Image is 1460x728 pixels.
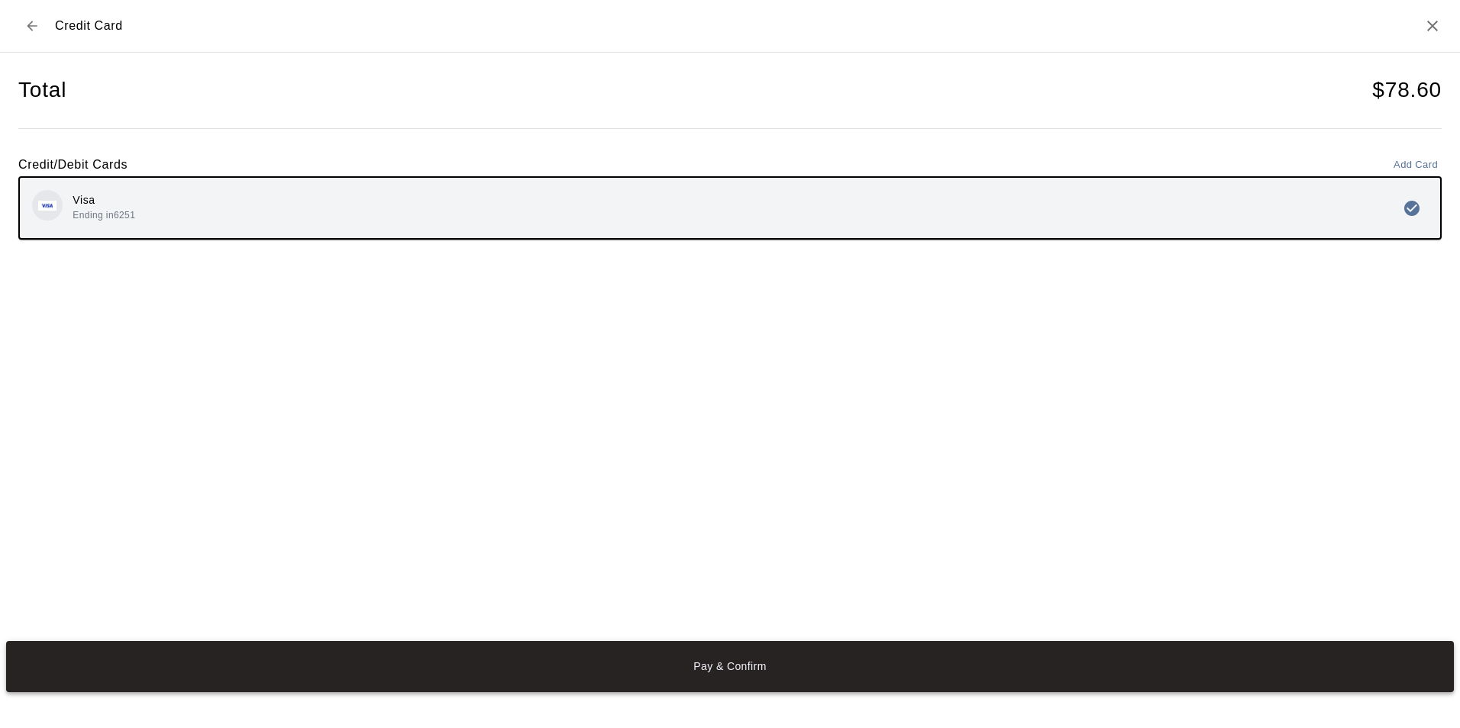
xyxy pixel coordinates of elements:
[38,201,57,211] img: Credit card brand logo
[18,77,66,104] h4: Total
[18,12,123,40] div: Credit Card
[1390,153,1442,177] button: Add Card
[73,210,135,221] span: Ending in 6251
[1423,17,1442,35] button: Close
[1372,77,1442,104] h4: $ 78.60
[18,12,46,40] button: Back to checkout
[6,641,1454,692] button: Pay & Confirm
[18,155,128,175] h6: Credit/Debit Cards
[20,178,1440,238] button: Credit card brand logoVisaEnding in6251
[73,192,135,208] p: Visa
